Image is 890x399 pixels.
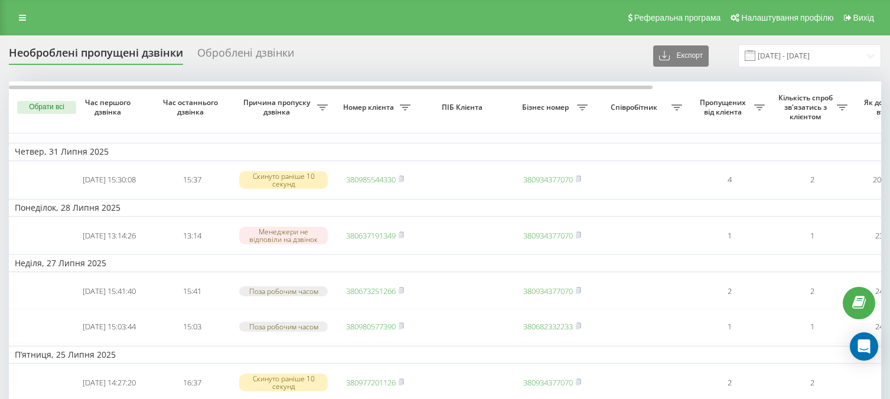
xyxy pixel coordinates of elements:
td: 1 [771,310,853,344]
div: Скинуто раніше 10 секунд [239,171,328,189]
span: Кількість спроб зв'язатись з клієнтом [777,93,837,121]
div: Поза робочим часом [239,286,328,296]
td: 1 [771,219,853,252]
div: Менеджери не відповіли на дзвінок [239,227,328,244]
td: 2 [771,274,853,308]
a: 380934377070 [523,230,573,241]
a: 380673251266 [346,286,396,296]
a: 380934377070 [523,286,573,296]
a: 380682332233 [523,321,573,332]
div: Необроблені пропущені дзвінки [9,47,183,65]
button: Експорт [653,45,709,67]
span: ПІБ Клієнта [426,103,501,112]
span: Пропущених від клієнта [694,98,754,116]
td: 1 [688,310,771,344]
td: 2 [688,366,771,399]
span: Співробітник [599,103,671,112]
td: 15:03 [151,310,233,344]
td: 2 [688,274,771,308]
a: 380977201126 [346,377,396,388]
td: [DATE] 15:30:08 [68,163,151,197]
span: Час першого дзвінка [77,98,141,116]
td: [DATE] 14:27:20 [68,366,151,399]
div: Поза робочим часом [239,322,328,332]
td: 15:37 [151,163,233,197]
td: 2 [771,366,853,399]
span: Номер клієнта [340,103,400,112]
span: Причина пропуску дзвінка [239,98,317,116]
div: Open Intercom Messenger [850,332,878,361]
td: 16:37 [151,366,233,399]
td: [DATE] 15:03:44 [68,310,151,344]
a: 380980577390 [346,321,396,332]
td: [DATE] 15:41:40 [68,274,151,308]
button: Обрати всі [17,101,76,114]
td: [DATE] 13:14:26 [68,219,151,252]
div: Скинуто раніше 10 секунд [239,374,328,391]
span: Час останнього дзвінка [160,98,224,116]
span: Налаштування профілю [741,13,833,22]
span: Вихід [853,13,874,22]
a: 380934377070 [523,174,573,185]
td: 2 [771,163,853,197]
span: Реферальна програма [634,13,721,22]
div: Оброблені дзвінки [197,47,294,65]
a: 380985544330 [346,174,396,185]
td: 15:41 [151,274,233,308]
td: 4 [688,163,771,197]
span: Бізнес номер [517,103,577,112]
a: 380637191349 [346,230,396,241]
td: 1 [688,219,771,252]
td: 13:14 [151,219,233,252]
a: 380934377070 [523,377,573,388]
